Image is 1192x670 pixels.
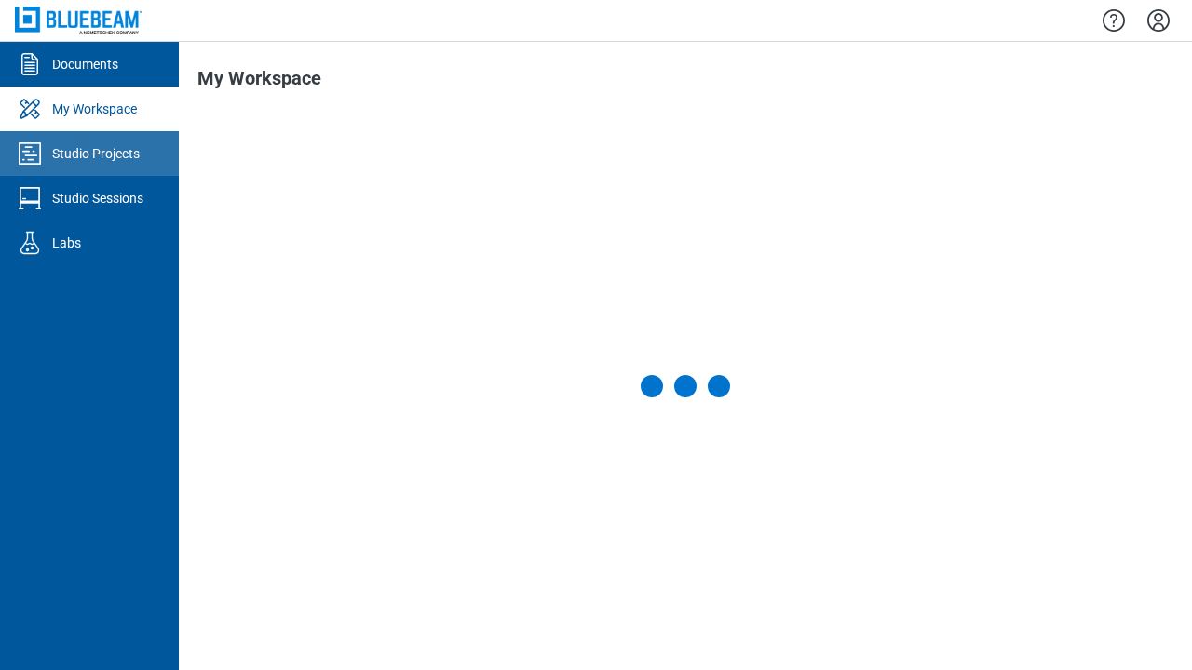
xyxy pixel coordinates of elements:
img: Bluebeam, Inc. [15,7,142,33]
svg: Studio Sessions [15,183,45,213]
svg: My Workspace [15,94,45,124]
div: Studio Projects [52,144,140,163]
svg: Labs [15,228,45,258]
div: Documents [52,55,118,74]
div: My Workspace [52,100,137,118]
h1: My Workspace [197,68,321,98]
div: Loading My Workspace [641,375,730,397]
svg: Documents [15,49,45,79]
div: Labs [52,234,81,252]
div: Studio Sessions [52,189,143,208]
button: Settings [1144,5,1173,36]
svg: Studio Projects [15,139,45,168]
